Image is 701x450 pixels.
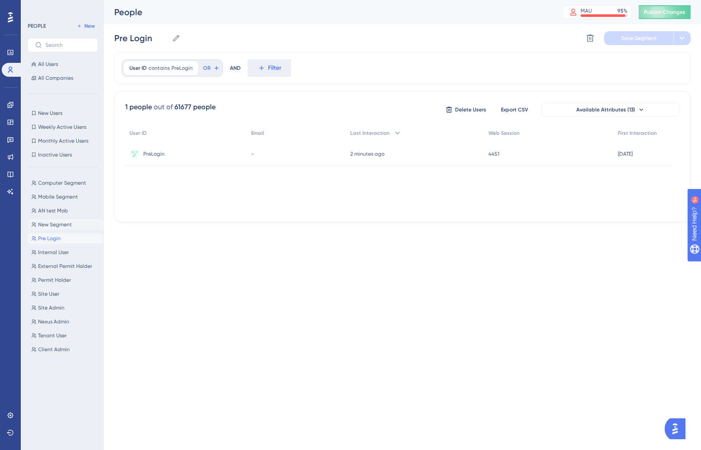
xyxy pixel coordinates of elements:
[28,330,103,341] button: Tenant User
[28,233,103,244] button: Pre Login
[174,102,216,112] div: 61677 people
[114,6,541,18] div: People
[38,304,65,311] span: Site Admin
[149,65,170,72] span: contains
[501,106,528,113] span: Export CSV
[488,150,499,157] span: 4451
[38,110,62,117] span: New Users
[38,151,72,158] span: Inactive Users
[541,103,680,117] button: Available Attributes (13)
[38,179,86,186] span: Computer Segment
[38,124,86,130] span: Weekly Active Users
[350,130,390,137] span: Last Interaction
[455,106,486,113] span: Delete Users
[28,205,103,216] button: AN test Mob
[38,75,73,82] span: All Companies
[604,31,673,45] button: Save Segment
[28,122,98,132] button: Weekly Active Users
[171,65,193,72] span: PreLogin
[38,207,68,214] span: AN test Mob
[28,23,46,29] div: PEOPLE
[268,63,281,73] span: Filter
[617,7,627,14] div: 95 %
[59,4,64,11] div: 9+
[444,103,488,117] button: Delete Users
[38,193,78,200] span: Mobile Segment
[74,21,98,31] button: New
[644,9,685,16] span: Publish Changes
[20,2,54,13] span: Need Help?
[618,151,633,157] time: [DATE]
[350,151,384,157] time: 2 minutes ago
[28,150,98,160] button: Inactive Users
[28,136,98,146] button: Monthly Active Users
[114,32,168,44] input: Segment Name
[28,178,103,188] button: Computer Segment
[38,346,70,353] span: Client Admin
[28,275,103,285] button: Permit Holder
[28,192,103,202] button: Mobile Segment
[38,290,59,297] span: Site User
[230,59,241,77] div: AND
[28,108,98,118] button: New Users
[38,137,88,144] span: Monthly Active Users
[38,221,72,228] span: New Segment
[28,59,98,69] button: All Users
[38,277,71,284] span: Permit Holder
[251,150,254,157] span: -
[493,103,536,117] button: Export CSV
[248,59,291,77] button: Filter
[38,61,58,68] span: All Users
[28,247,103,258] button: Internal User
[129,65,147,72] span: User ID
[28,261,103,271] button: External Permit Holder
[203,65,210,72] span: OR
[28,303,103,313] button: Site Admin
[38,249,69,256] span: Internal User
[84,23,95,29] span: New
[202,61,221,75] button: OR
[28,73,98,83] button: All Companies
[28,316,103,327] button: Nexus Admin
[125,102,152,112] div: 1 people
[45,42,90,48] input: Search
[639,5,691,19] button: Publish Changes
[38,263,92,270] span: External Permit Holder
[621,35,657,42] span: Save Segment
[28,289,103,299] button: Site User
[154,102,173,112] div: out of
[28,344,103,355] button: Client Admin
[581,7,592,14] div: MAU
[28,219,103,230] button: New Segment
[618,130,657,137] span: First Interaction
[665,416,691,442] iframe: UserGuiding AI Assistant Launcher
[251,130,264,137] span: Email
[38,318,69,325] span: Nexus Admin
[576,106,635,113] span: Available Attributes (13)
[129,130,147,137] span: User ID
[38,235,61,242] span: Pre Login
[488,130,520,137] span: Web Session
[143,150,165,157] span: PreLogin
[38,332,67,339] span: Tenant User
